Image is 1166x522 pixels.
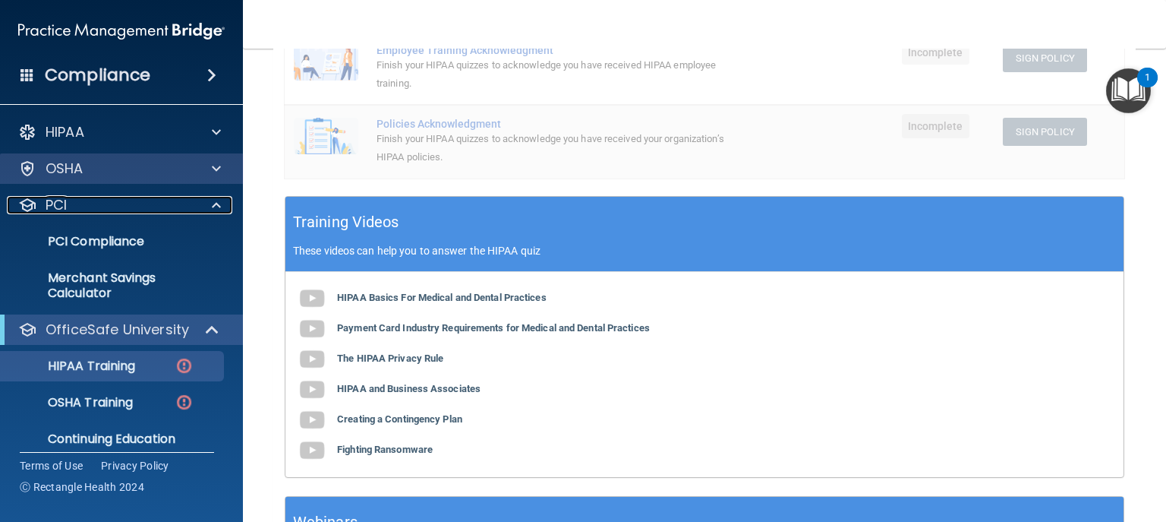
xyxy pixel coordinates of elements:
img: gray_youtube_icon.38fcd6cc.png [297,314,327,344]
img: danger-circle.6113f641.png [175,393,194,412]
div: Finish your HIPAA quizzes to acknowledge you have received HIPAA employee training. [377,56,739,93]
div: Employee Training Acknowledgment [377,44,739,56]
b: The HIPAA Privacy Rule [337,353,443,364]
a: PCI [18,196,221,214]
a: Privacy Policy [101,458,169,473]
img: gray_youtube_icon.38fcd6cc.png [297,283,327,314]
b: Fighting Ransomware [337,444,433,455]
b: Payment Card Industry Requirements for Medical and Dental Practices [337,322,650,334]
img: gray_youtube_icon.38fcd6cc.png [297,375,327,405]
b: HIPAA Basics For Medical and Dental Practices [337,292,547,303]
img: gray_youtube_icon.38fcd6cc.png [297,405,327,435]
div: Finish your HIPAA quizzes to acknowledge you have received your organization’s HIPAA policies. [377,130,739,166]
p: These videos can help you to answer the HIPAA quiz [293,245,1116,257]
button: Open Resource Center, 1 new notification [1106,68,1151,113]
span: Ⓒ Rectangle Health 2024 [20,479,144,495]
img: gray_youtube_icon.38fcd6cc.png [297,344,327,375]
a: Terms of Use [20,458,83,473]
h4: Compliance [45,65,150,86]
button: Sign Policy [1003,44,1087,72]
p: PCI [46,196,67,214]
img: gray_youtube_icon.38fcd6cc.png [297,435,327,466]
a: OSHA [18,160,221,178]
p: OSHA Training [10,395,133,410]
p: Continuing Education [10,432,217,447]
p: Merchant Savings Calculator [10,270,217,301]
button: Sign Policy [1003,118,1087,146]
span: Incomplete [902,114,969,138]
p: OfficeSafe University [46,321,189,339]
a: OfficeSafe University [18,321,220,339]
b: Creating a Contingency Plan [337,413,462,425]
b: HIPAA and Business Associates [337,383,481,394]
p: HIPAA Training [10,359,135,374]
div: Policies Acknowledgment [377,118,739,130]
p: PCI Compliance [10,234,217,249]
p: OSHA [46,160,84,178]
p: HIPAA [46,123,84,141]
span: Incomplete [902,40,969,65]
img: PMB logo [18,16,225,46]
h5: Training Videos [293,209,399,236]
img: danger-circle.6113f641.png [175,356,194,375]
div: 1 [1145,78,1150,97]
a: HIPAA [18,123,221,141]
iframe: Drift Widget Chat Controller [904,415,1148,475]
